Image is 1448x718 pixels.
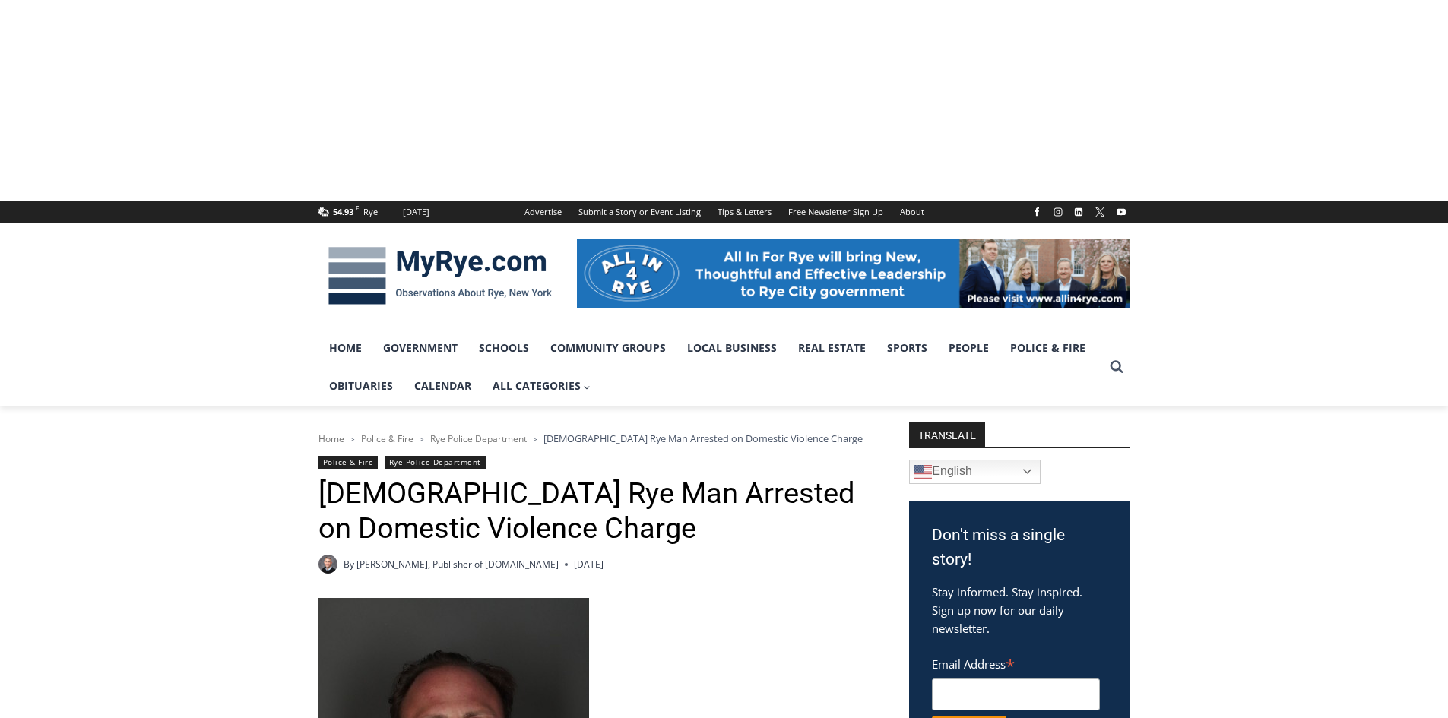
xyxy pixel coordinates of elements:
[318,329,372,367] a: Home
[780,201,892,223] a: Free Newsletter Sign Up
[1112,203,1130,221] a: YouTube
[709,201,780,223] a: Tips & Letters
[909,422,985,447] strong: TRANSLATE
[318,456,379,469] a: Police & Fire
[482,367,602,405] a: All Categories
[1028,203,1046,221] a: Facebook
[533,434,537,444] span: >
[344,557,354,571] span: By
[932,649,1100,676] label: Email Address
[909,460,1041,484] a: English
[932,583,1107,637] p: Stay informed. Stay inspired. Sign up now for our daily newsletter.
[1069,203,1088,221] a: Linkedin
[430,432,527,445] a: Rye Police Department
[1000,329,1096,367] a: Police & Fire
[318,329,1103,406] nav: Primary Navigation
[676,329,787,367] a: Local Business
[516,201,570,223] a: Advertise
[350,434,355,444] span: >
[333,206,353,217] span: 54.93
[404,367,482,405] a: Calendar
[356,558,559,571] a: [PERSON_NAME], Publisher of [DOMAIN_NAME]
[403,205,429,219] div: [DATE]
[385,456,486,469] a: Rye Police Department
[938,329,1000,367] a: People
[577,239,1130,308] img: All in for Rye
[361,432,413,445] a: Police & Fire
[356,204,359,212] span: F
[318,476,870,546] h1: [DEMOGRAPHIC_DATA] Rye Man Arrested on Domestic Violence Charge
[932,523,1107,571] h3: Don't miss a single story!
[318,431,870,446] nav: Breadcrumbs
[318,236,562,315] img: MyRye.com
[516,201,933,223] nav: Secondary Navigation
[787,329,876,367] a: Real Estate
[1049,203,1067,221] a: Instagram
[318,432,344,445] a: Home
[420,434,424,444] span: >
[876,329,938,367] a: Sports
[1103,353,1130,381] button: View Search Form
[318,555,337,574] a: Author image
[493,378,591,394] span: All Categories
[914,463,932,481] img: en
[372,329,468,367] a: Government
[363,205,378,219] div: Rye
[574,557,604,571] time: [DATE]
[1091,203,1109,221] a: X
[543,432,863,445] span: [DEMOGRAPHIC_DATA] Rye Man Arrested on Domestic Violence Charge
[540,329,676,367] a: Community Groups
[570,201,709,223] a: Submit a Story or Event Listing
[468,329,540,367] a: Schools
[892,201,933,223] a: About
[318,367,404,405] a: Obituaries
